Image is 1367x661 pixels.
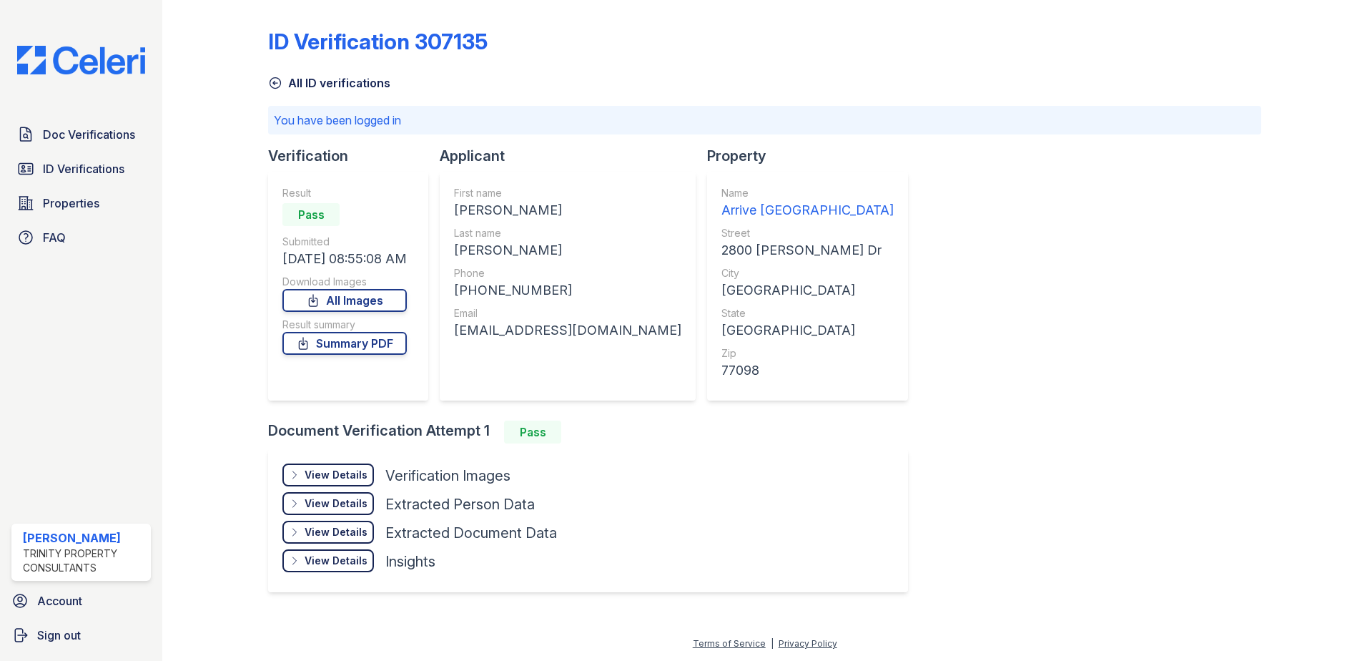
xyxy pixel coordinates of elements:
p: You have been logged in [274,112,1255,129]
a: Account [6,587,157,615]
div: First name [454,186,681,200]
a: All Images [282,289,407,312]
a: Sign out [6,621,157,650]
div: Arrive [GEOGRAPHIC_DATA] [721,200,894,220]
span: Account [37,592,82,609]
div: Extracted Person Data [385,494,535,514]
span: Properties [43,195,99,212]
a: ID Verifications [11,155,151,183]
a: All ID verifications [268,74,390,92]
div: View Details [305,525,367,539]
div: Email [454,306,681,320]
div: | [771,638,774,649]
div: City [721,266,894,280]
div: Extracted Document Data [385,523,557,543]
span: Doc Verifications [43,126,135,143]
div: 77098 [721,361,894,381]
a: FAQ [11,223,151,252]
div: Zip [721,346,894,361]
div: Download Images [282,275,407,289]
div: State [721,306,894,320]
a: Terms of Service [693,638,766,649]
div: [DATE] 08:55:08 AM [282,249,407,269]
div: Result summary [282,318,407,332]
div: Applicant [440,146,707,166]
div: [PERSON_NAME] [454,200,681,220]
div: [EMAIL_ADDRESS][DOMAIN_NAME] [454,320,681,341]
a: Properties [11,189,151,217]
div: [PHONE_NUMBER] [454,280,681,300]
div: Last name [454,226,681,240]
div: Name [721,186,894,200]
a: Name Arrive [GEOGRAPHIC_DATA] [721,186,894,220]
div: Street [721,226,894,240]
div: Document Verification Attempt 1 [268,421,919,444]
div: [PERSON_NAME] [23,529,145,547]
div: [GEOGRAPHIC_DATA] [721,320,894,341]
a: Summary PDF [282,332,407,355]
div: Verification Images [385,466,510,486]
div: View Details [305,554,367,568]
div: Trinity Property Consultants [23,547,145,575]
div: Phone [454,266,681,280]
span: Sign out [37,627,81,644]
div: Pass [504,421,561,444]
div: [GEOGRAPHIC_DATA] [721,280,894,300]
span: ID Verifications [43,160,124,177]
div: Property [707,146,919,166]
img: CE_Logo_Blue-a8612792a0a2168367f1c8372b55b34899dd931a85d93a1a3d3e32e68fde9ad4.png [6,46,157,74]
span: FAQ [43,229,66,246]
div: Submitted [282,235,407,249]
div: Result [282,186,407,200]
div: View Details [305,468,367,482]
div: View Details [305,496,367,511]
div: ID Verification 307135 [268,29,488,54]
div: Verification [268,146,440,166]
a: Privacy Policy [779,638,837,649]
a: Doc Verifications [11,120,151,149]
div: [PERSON_NAME] [454,240,681,260]
div: Pass [282,203,340,226]
div: Insights [385,552,435,572]
div: 2800 [PERSON_NAME] Dr [721,240,894,260]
